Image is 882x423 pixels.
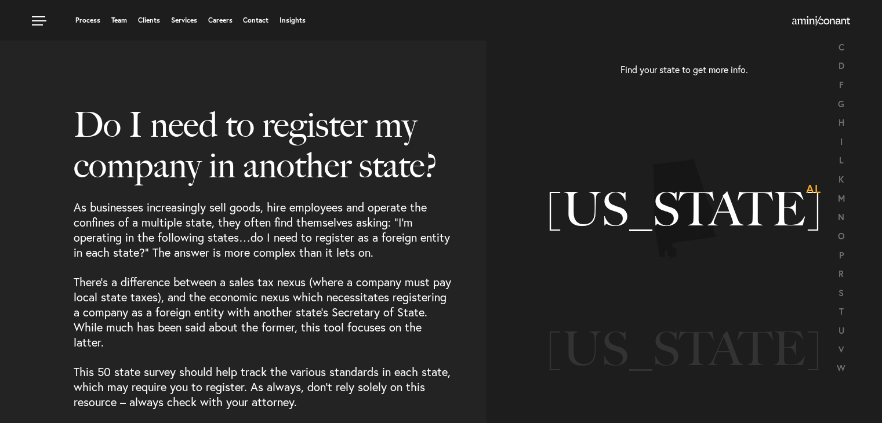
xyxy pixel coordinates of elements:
[839,344,844,355] a: V
[839,287,844,298] a: S
[547,186,821,232] a: Alabama
[792,16,850,25] img: Amini & Conant
[547,326,821,372] h3: [US_STATE]
[487,140,882,279] li: 2 of 51
[208,17,233,24] a: Careers
[840,136,843,147] a: I
[171,17,197,24] a: Services
[806,183,821,195] span: AL
[839,305,844,317] a: T
[839,116,844,128] a: H
[838,211,844,223] a: N
[839,60,844,71] a: D
[74,104,452,185] h1: Do I need to register my company in another state?
[487,279,882,419] li: 3 of 51
[839,324,844,336] a: U
[243,17,268,24] a: Contact
[74,350,452,410] p: This 50 state survey should help track the various standards in each state, which may require you...
[839,79,844,90] a: F
[837,362,845,374] a: W
[74,260,452,350] p: There’s a difference between a sales tax nexus (where a company must pay local state taxes), and ...
[838,98,844,110] a: G
[280,17,306,24] a: Insights
[839,41,844,53] a: C
[547,326,821,372] a: Alaska
[838,192,845,204] a: M
[75,17,100,24] a: Process
[838,230,845,242] a: O
[74,185,452,260] p: As businesses increasingly sell goods, hire employees and operate the confines of a multiple stat...
[839,268,844,279] a: R
[620,62,748,77] h2: Find your state to get more info.
[111,17,127,24] a: Team
[138,17,160,24] a: Clients
[839,154,844,166] a: L
[547,186,821,232] h3: [US_STATE]
[792,17,850,26] a: Home
[839,249,844,261] a: P
[839,173,844,185] a: K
